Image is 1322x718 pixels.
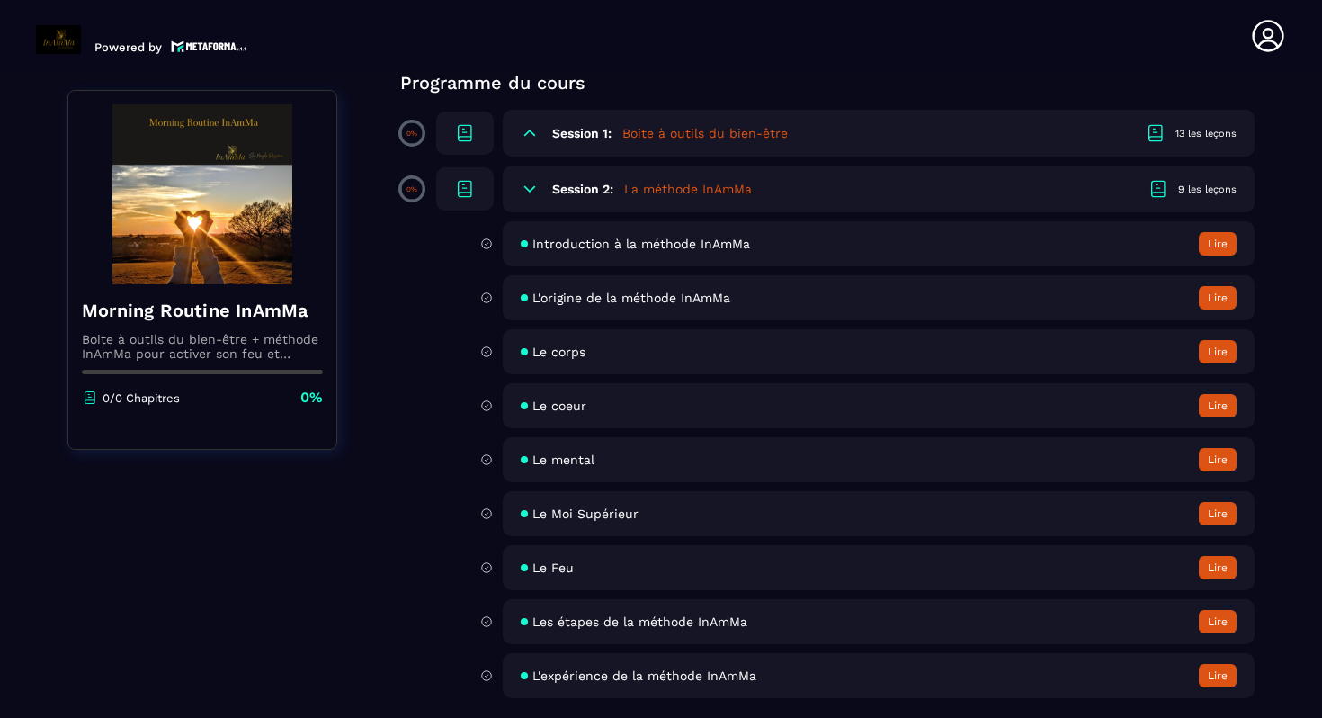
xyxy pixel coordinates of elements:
button: Lire [1199,340,1237,363]
span: L'expérience de la méthode InAmMa [532,669,756,683]
div: 13 les leçons [1175,127,1237,140]
button: Lire [1199,394,1237,417]
p: Boite à outils du bien-être + méthode InAmMa pour activer son feu et écouter la voix de son coeur... [82,332,323,361]
span: Le corps [532,345,585,359]
button: Lire [1199,556,1237,579]
span: Le Feu [532,561,574,575]
button: Lire [1199,286,1237,310]
p: 0% [406,185,417,193]
h5: Boite à outils du bien-être [622,124,788,142]
button: Lire [1199,502,1237,525]
p: Powered by [94,40,162,54]
span: Les étapes de la méthode InAmMa [532,615,747,629]
span: Le Moi Supérieur [532,507,639,521]
p: 0/0 Chapitres [103,391,180,405]
p: 0% [406,130,417,138]
span: Le mental [532,453,594,467]
button: Lire [1199,664,1237,687]
span: Introduction à la méthode InAmMa [532,237,750,251]
p: Programme du cours [400,70,1255,95]
p: 0% [300,388,323,408]
button: Lire [1199,610,1237,633]
h6: Session 2: [552,182,613,196]
span: Le coeur [532,399,586,413]
button: Lire [1199,448,1237,471]
img: logo [171,39,246,54]
img: banner [82,104,323,284]
button: Lire [1199,232,1237,256]
img: logo-branding [36,25,81,54]
h4: Morning Routine InAmMa [82,298,323,323]
span: L'origine de la méthode InAmMa [532,291,730,305]
div: 9 les leçons [1178,183,1237,196]
h5: La méthode InAmMa [624,180,752,198]
h6: Session 1: [552,126,612,140]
